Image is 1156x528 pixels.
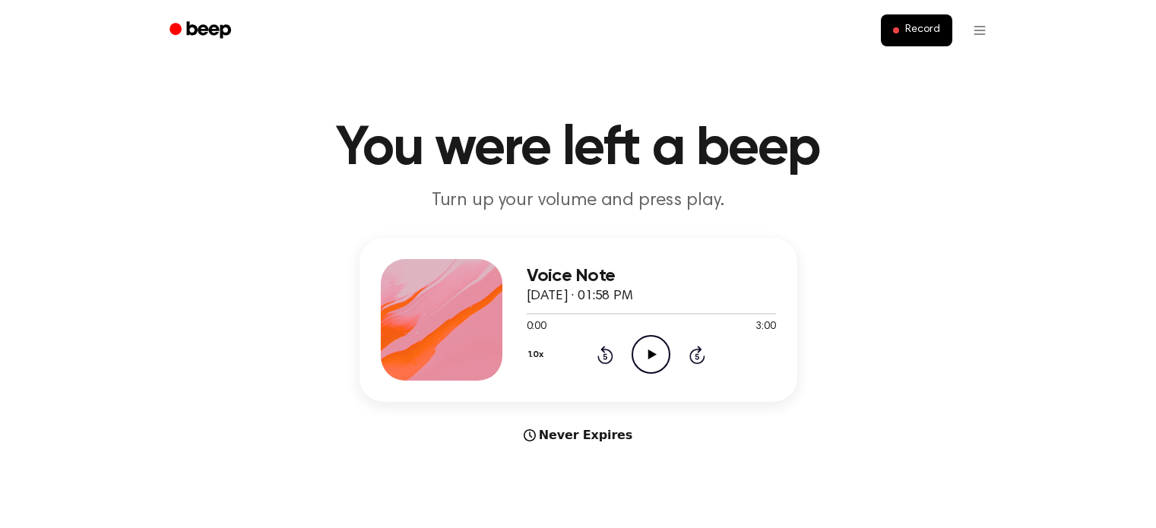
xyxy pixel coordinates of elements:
span: 0:00 [527,319,546,335]
div: Never Expires [359,426,797,444]
span: Record [905,24,939,37]
button: Record [881,14,952,46]
button: Open menu [961,12,998,49]
p: Turn up your volume and press play. [287,188,870,213]
button: 1.0x [527,342,549,368]
span: [DATE] · 01:58 PM [527,289,633,303]
a: Beep [159,16,245,46]
span: 3:00 [755,319,775,335]
h3: Voice Note [527,266,776,286]
h1: You were left a beep [189,122,968,176]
